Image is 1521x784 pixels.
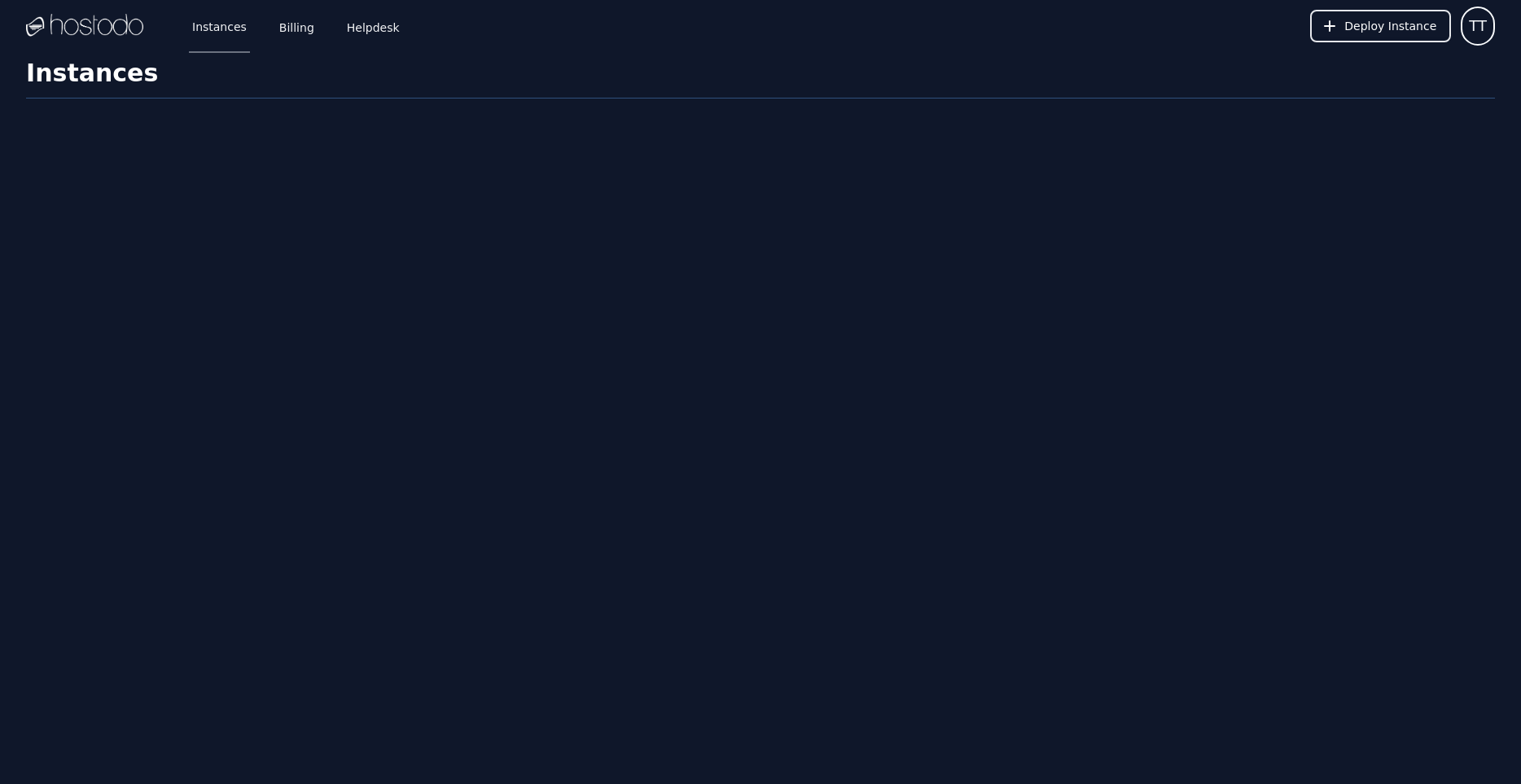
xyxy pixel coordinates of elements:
[1344,18,1436,34] span: Deploy Instance
[26,59,1495,99] h1: Instances
[26,14,143,38] img: Logo
[1469,15,1487,37] span: TT
[1310,10,1451,42] button: Deploy Instance
[1461,7,1495,46] button: User menu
